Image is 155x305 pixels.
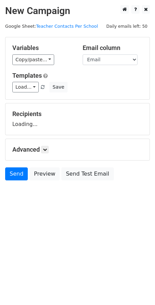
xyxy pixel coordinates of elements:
h5: Advanced [12,146,143,153]
h2: New Campaign [5,5,150,17]
a: Copy/paste... [12,54,54,65]
h5: Variables [12,44,72,52]
h5: Recipients [12,110,143,118]
span: Daily emails left: 50 [104,23,150,30]
button: Save [49,82,67,92]
div: Loading... [12,110,143,128]
a: Templates [12,72,42,79]
a: Daily emails left: 50 [104,24,150,29]
a: Send [5,167,28,180]
a: Send Test Email [61,167,114,180]
small: Google Sheet: [5,24,98,29]
a: Preview [29,167,60,180]
h5: Email column [83,44,143,52]
a: Teacher Contacts Per School [36,24,98,29]
a: Load... [12,82,39,92]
